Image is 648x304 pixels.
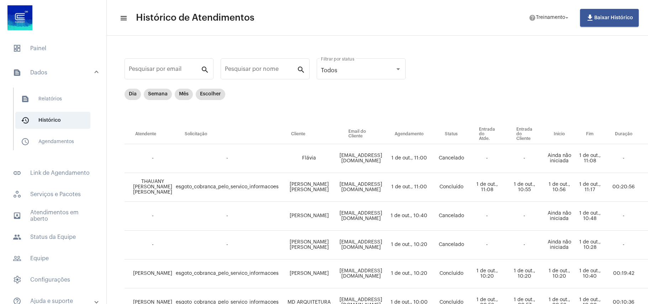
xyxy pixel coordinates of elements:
td: 1 de out., 11:17 [575,173,604,202]
mat-icon: sidenav icon [21,95,30,103]
td: 00:19:42 [604,260,643,288]
mat-chip: Semana [144,89,172,100]
td: - [125,202,174,231]
span: Configurações [7,271,99,288]
td: 1 de out., 10:28 [575,231,604,260]
td: 1 de out., 10:20 [384,260,434,288]
td: - [468,202,506,231]
span: Agendamentos [15,133,90,150]
span: Histórico de Atendimentos [136,12,254,23]
td: - [125,144,174,173]
span: - [226,213,228,218]
td: [EMAIL_ADDRESS][DOMAIN_NAME] [338,231,384,260]
span: Histórico [15,112,90,129]
td: 1 de out., 10:20 [506,260,543,288]
td: - [506,231,543,260]
mat-panel-title: Dados [13,68,95,77]
th: Fim [575,124,604,144]
td: - [604,202,643,231]
th: Entrada do Cliente [506,124,543,144]
td: [EMAIL_ADDRESS][DOMAIN_NAME] [338,173,384,202]
span: sidenav icon [13,276,21,284]
td: 1 de out., 10:55 [506,173,543,202]
mat-icon: search [297,65,305,74]
span: Atendimentos em aberto [7,207,99,224]
th: Status [434,124,468,144]
mat-icon: sidenav icon [13,211,21,220]
img: d4669ae0-8c07-2337-4f67-34b0df7f5ae4.jpeg [6,4,34,32]
th: Duração [604,124,643,144]
th: Início [543,124,575,144]
mat-icon: file_download [586,14,594,22]
td: Cancelado [434,231,468,260]
td: THAUANY [PERSON_NAME] [PERSON_NAME] [125,173,174,202]
input: Pesquisar por nome [225,67,297,74]
button: Treinamento [525,11,574,25]
td: Ainda não iniciada [543,144,575,173]
td: - [468,144,506,173]
span: Painel [7,40,99,57]
span: Serviços e Pacotes [7,186,99,203]
mat-icon: sidenav icon [13,254,21,263]
td: - [468,231,506,260]
span: Treinamento [536,15,565,20]
span: Relatórios [15,90,90,108]
td: - [506,202,543,231]
span: Todos [321,68,337,73]
th: Cliente [280,124,338,144]
mat-chip: Escolher [196,89,225,100]
mat-icon: sidenav icon [13,169,21,177]
td: [EMAIL_ADDRESS][DOMAIN_NAME] [338,144,384,173]
mat-icon: sidenav icon [21,116,30,125]
span: Status da Equipe [7,229,99,246]
th: Email do Cliente [338,124,384,144]
button: Baixar Histórico [580,9,639,27]
td: 00:20:56 [604,173,643,202]
td: Flávia [280,144,338,173]
span: Baixar Histórico [586,15,633,20]
mat-icon: arrow_drop_down [564,15,570,21]
th: Solicitação [174,124,280,144]
mat-chip: Mês [175,89,193,100]
td: [PERSON_NAME] [125,260,174,288]
td: 1 de out., 10:20 [468,260,506,288]
td: 1 de out., 11:00 [384,173,434,202]
span: - [226,242,228,247]
td: 1 de out., 10:56 [543,173,575,202]
td: [PERSON_NAME] [PERSON_NAME] [280,173,338,202]
td: [PERSON_NAME] [280,260,338,288]
mat-icon: search [201,65,209,74]
td: Concluído [434,173,468,202]
td: - [604,231,643,260]
td: 1 de out., 10:20 [543,260,575,288]
td: 1 de out., 10:40 [575,260,604,288]
mat-expansion-panel-header: sidenav iconDados [4,61,106,84]
td: 1 de out., 10:20 [384,231,434,260]
td: [PERSON_NAME] [PERSON_NAME] [280,231,338,260]
td: Ainda não iniciada [543,202,575,231]
span: Link de Agendamento [7,164,99,182]
input: Pesquisar por email [129,67,201,74]
td: - [125,231,174,260]
td: - [506,144,543,173]
th: Agendamento [384,124,434,144]
td: [PERSON_NAME] [280,202,338,231]
span: Equipe [7,250,99,267]
td: Ainda não iniciada [543,231,575,260]
td: Cancelado [434,144,468,173]
td: 1 de out., 10:40 [384,202,434,231]
td: - [604,144,643,173]
div: sidenav iconDados [4,84,106,160]
span: esgoto_cobranca_pelo_servico_informacoes [176,271,279,276]
td: 1 de out., 11:08 [468,173,506,202]
td: [EMAIL_ADDRESS][DOMAIN_NAME] [338,260,384,288]
td: 1 de out., 10:48 [575,202,604,231]
td: Concluído [434,260,468,288]
mat-icon: sidenav icon [21,137,30,146]
mat-chip: Dia [125,89,141,100]
span: sidenav icon [13,190,21,199]
td: Cancelado [434,202,468,231]
mat-icon: help [529,14,536,21]
span: - [226,156,228,161]
mat-icon: sidenav icon [13,233,21,241]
